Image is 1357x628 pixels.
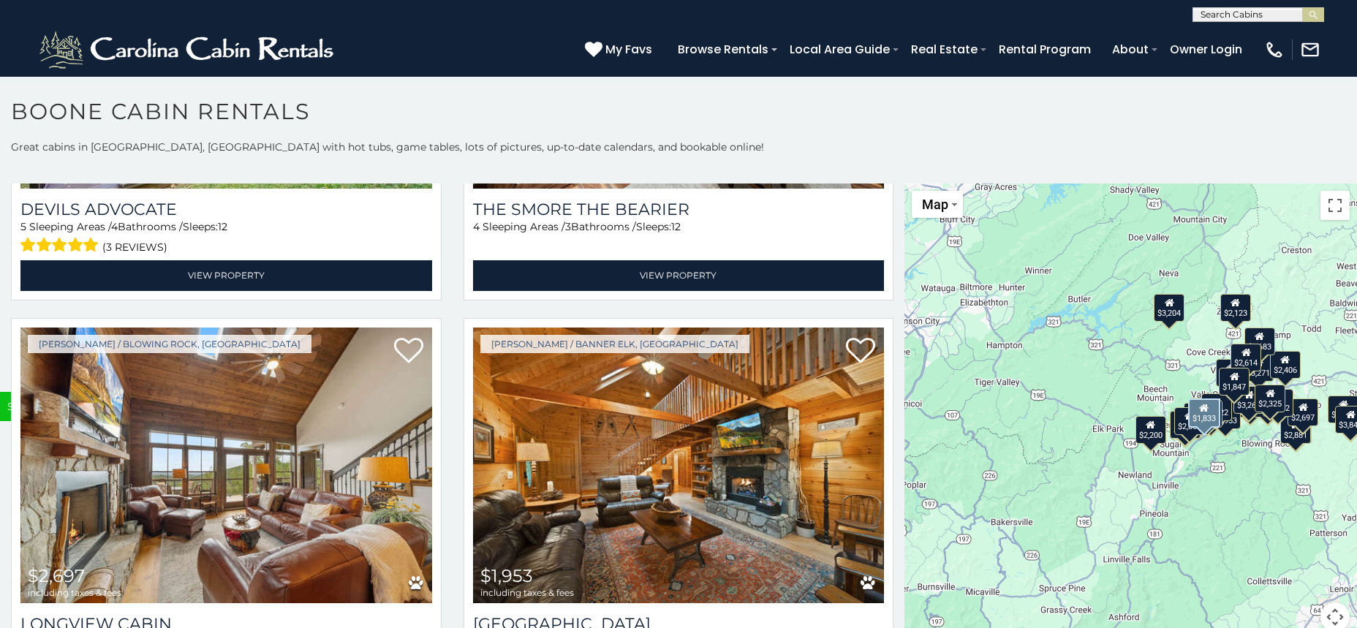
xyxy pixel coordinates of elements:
img: White-1-2.png [37,28,340,72]
a: My Favs [585,40,656,59]
div: $2,325 [1255,385,1285,412]
a: Browse Rentals [670,37,776,62]
img: Longview Cabin [20,328,432,603]
a: Weathering Heights $1,953 including taxes & fees [473,328,885,603]
div: $3,302 [1263,388,1293,416]
span: including taxes & fees [480,588,574,597]
div: $3,881 [1215,359,1246,387]
div: $2,881 [1279,416,1310,444]
div: $3,567 [1170,412,1201,439]
a: Longview Cabin $2,697 including taxes & fees [20,328,432,603]
span: 4 [473,220,480,233]
span: 4 [111,220,118,233]
button: Change map style [912,191,963,218]
span: including taxes & fees [480,174,574,184]
img: Weathering Heights [473,328,885,603]
span: $1,953 [480,565,533,586]
a: About [1105,37,1156,62]
img: mail-regular-white.png [1300,39,1320,60]
a: Real Estate [904,37,985,62]
div: $3,264 [1233,385,1264,413]
span: including taxes & fees [28,174,121,184]
div: Sleeping Areas / Bathrooms / Sleeps: [473,219,885,257]
div: $3,056 [1170,410,1201,438]
div: $2,697 [1288,398,1318,425]
div: Sleeping Areas / Bathrooms / Sleeps: [20,219,432,257]
div: $1,559 [1192,399,1222,427]
div: $2,123 [1220,294,1250,322]
div: $1,833 [1188,398,1220,427]
div: $2,614 [1231,343,1261,371]
a: Owner Login [1163,37,1250,62]
a: Add to favorites [394,336,423,367]
span: $2,697 [28,565,85,586]
div: $3,422 [1201,393,1232,420]
div: $3,204 [1154,293,1184,321]
div: $3,475 [1281,415,1312,443]
div: $2,865 [1173,407,1204,435]
span: Map [922,197,948,212]
span: 12 [671,220,681,233]
span: (3 reviews) [102,238,167,257]
div: $1,683 [1244,327,1274,355]
div: $3,271 [1243,354,1274,382]
a: [PERSON_NAME] / Blowing Rock, [GEOGRAPHIC_DATA] [28,335,311,353]
span: 5 [20,220,26,233]
div: $4,922 [1235,389,1266,417]
div: $1,953 [1210,401,1241,428]
a: Devils Advocate [20,200,432,219]
a: Local Area Guide [782,37,897,62]
div: $1,847 [1219,367,1250,395]
div: $2,406 [1269,350,1300,378]
a: Rental Program [991,37,1098,62]
a: View Property [473,260,885,290]
span: 12 [218,220,227,233]
a: [PERSON_NAME] / Banner Elk, [GEOGRAPHIC_DATA] [480,335,749,353]
a: Add to favorites [846,336,875,367]
div: $2,200 [1135,416,1166,444]
div: $3,387 [1252,390,1282,417]
a: View Property [20,260,432,290]
button: Toggle fullscreen view [1320,191,1350,220]
span: 3 [565,220,571,233]
span: My Favs [605,40,652,58]
a: The Smore The Bearier [473,200,885,219]
img: phone-regular-white.png [1264,39,1285,60]
span: including taxes & fees [28,588,121,597]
